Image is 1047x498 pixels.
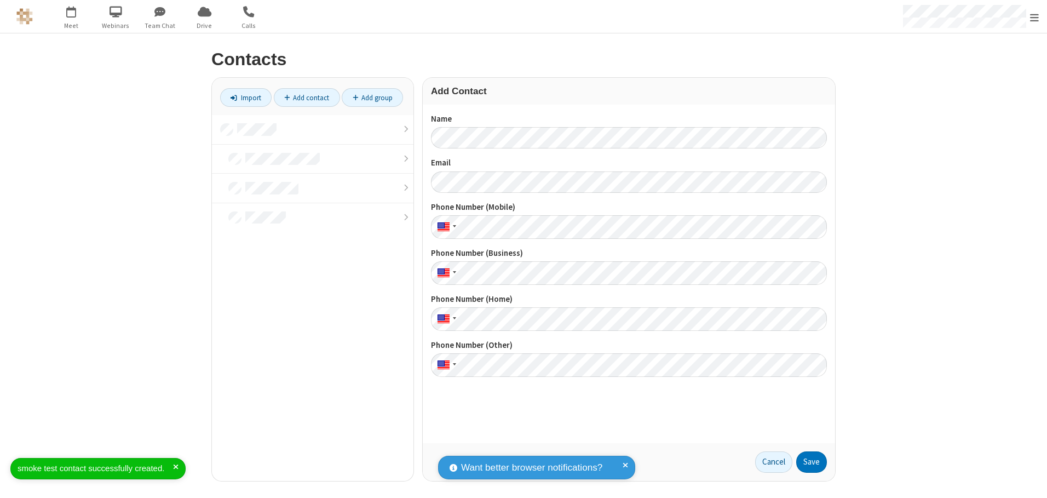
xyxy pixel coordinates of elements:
a: Add group [342,88,403,107]
label: Phone Number (Mobile) [431,201,827,214]
span: Webinars [95,21,136,31]
div: United States: + 1 [431,307,459,331]
span: Meet [51,21,92,31]
button: Save [796,451,827,473]
label: Email [431,157,827,169]
h3: Add Contact [431,86,827,96]
label: Name [431,113,827,125]
span: Team Chat [140,21,181,31]
span: Calls [228,21,269,31]
span: Drive [184,21,225,31]
div: United States: + 1 [431,261,459,285]
label: Phone Number (Business) [431,247,827,260]
a: Import [220,88,272,107]
h2: Contacts [211,50,836,69]
div: United States: + 1 [431,353,459,377]
img: QA Selenium DO NOT DELETE OR CHANGE [16,8,33,25]
div: United States: + 1 [431,215,459,239]
a: Cancel [755,451,792,473]
a: Add contact [274,88,340,107]
span: Want better browser notifications? [461,461,602,475]
label: Phone Number (Home) [431,293,827,306]
div: smoke test contact successfully created. [18,462,173,475]
label: Phone Number (Other) [431,339,827,352]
